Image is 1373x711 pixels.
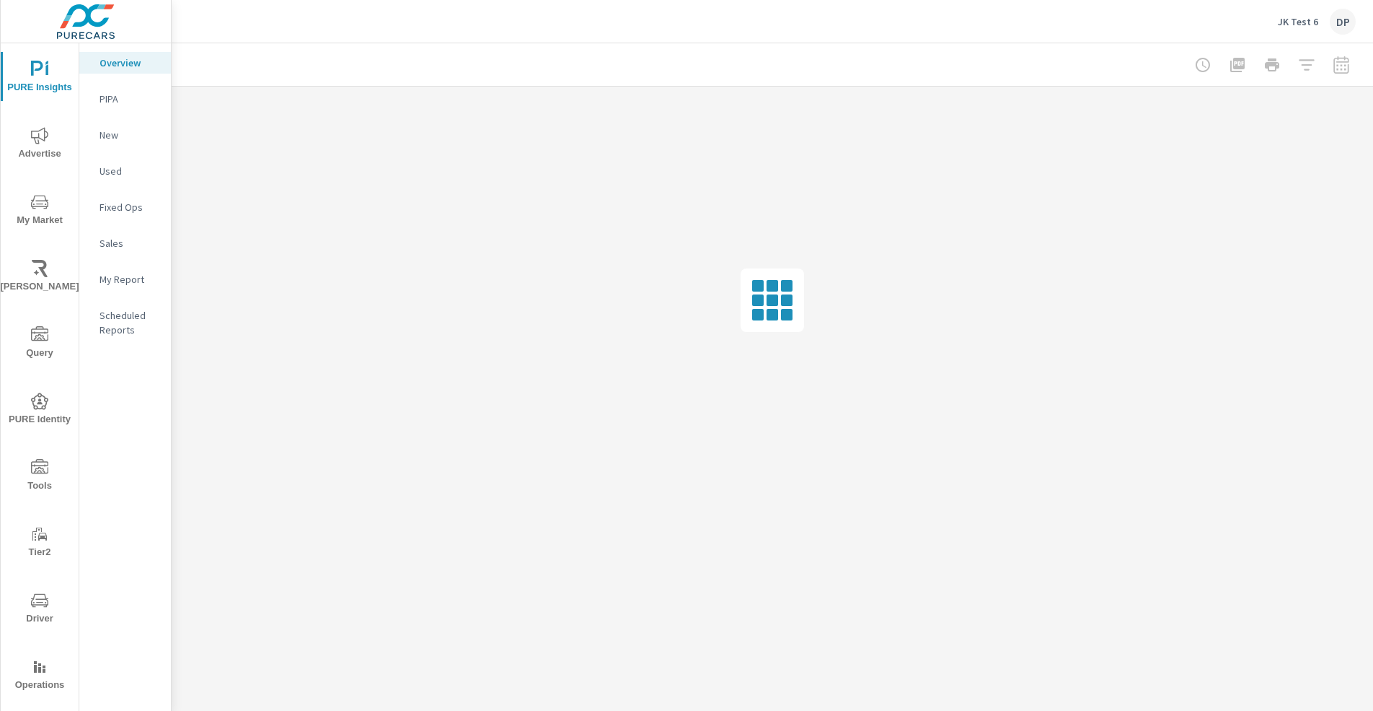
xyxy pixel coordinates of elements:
[5,592,74,627] span: Driver
[100,272,159,287] p: My Report
[5,193,74,229] span: My Market
[100,92,159,106] p: PIPA
[5,658,74,694] span: Operations
[100,308,159,337] p: Scheduled Reports
[5,260,74,295] span: [PERSON_NAME]
[79,52,171,74] div: Overview
[100,200,159,214] p: Fixed Ops
[79,160,171,182] div: Used
[100,164,159,178] p: Used
[5,61,74,96] span: PURE Insights
[5,459,74,494] span: Tools
[1278,15,1318,28] p: JK Test 6
[79,196,171,218] div: Fixed Ops
[79,124,171,146] div: New
[100,236,159,250] p: Sales
[5,326,74,362] span: Query
[79,88,171,110] div: PIPA
[79,305,171,341] div: Scheduled Reports
[79,232,171,254] div: Sales
[5,127,74,162] span: Advertise
[100,128,159,142] p: New
[100,56,159,70] p: Overview
[79,269,171,290] div: My Report
[1330,9,1356,35] div: DP
[5,525,74,561] span: Tier2
[5,393,74,428] span: PURE Identity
